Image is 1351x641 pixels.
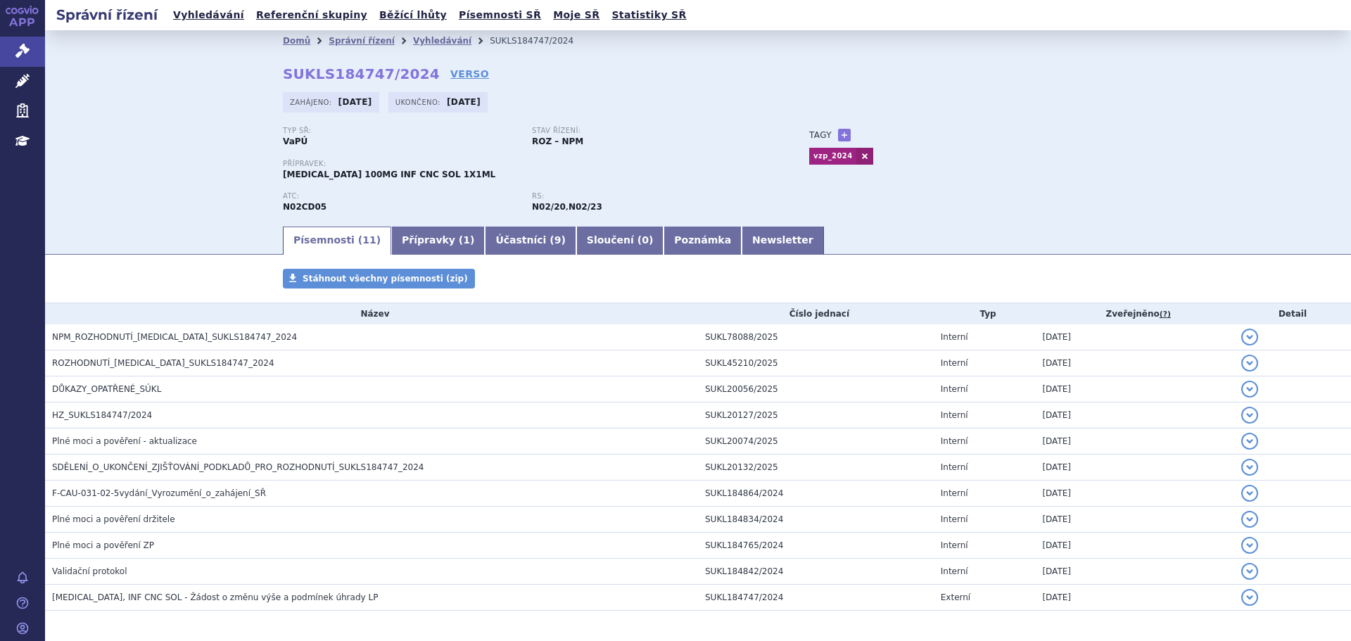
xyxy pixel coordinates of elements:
[52,488,266,498] span: F-CAU-031-02-5vydání_Vyrozumění_o_zahájení_SŘ
[1160,310,1171,319] abbr: (?)
[1241,407,1258,424] button: detail
[1234,303,1351,324] th: Detail
[569,202,602,212] strong: eptinezumab
[698,350,934,376] td: SUKL45210/2025
[698,303,934,324] th: Číslo jednací
[532,202,566,212] strong: monoklonální protilátky – antimigrenika
[1035,481,1234,507] td: [DATE]
[532,137,583,146] strong: ROZ – NPM
[941,358,968,368] span: Interní
[52,358,274,368] span: ROZHODNUTÍ_VYEPTI_SUKLS184747_2024
[283,269,475,288] a: Stáhnout všechny písemnosti (zip)
[413,36,471,46] a: Vyhledávání
[290,96,334,108] span: Zahájeno:
[941,566,968,576] span: Interní
[329,36,395,46] a: Správní řízení
[303,274,468,284] span: Stáhnout všechny písemnosti (zip)
[607,6,690,25] a: Statistiky SŘ
[698,585,934,611] td: SUKL184747/2024
[52,462,424,472] span: SDĚLENÍ_O_UKONČENÍ_ZJIŠŤOVÁNÍ_PODKLADŮ_PRO_ROZHODNUTÍ_SUKLS184747_2024
[1035,376,1234,402] td: [DATE]
[1035,429,1234,455] td: [DATE]
[52,436,197,446] span: Plné moci a pověření - aktualizace
[52,384,161,394] span: DŮKAZY_OPATŘENÉ_SÚKL
[1035,559,1234,585] td: [DATE]
[698,481,934,507] td: SUKL184864/2024
[941,384,968,394] span: Interní
[283,137,307,146] strong: VaPÚ
[450,67,489,81] a: VERSO
[283,170,495,179] span: [MEDICAL_DATA] 100MG INF CNC SOL 1X1ML
[1035,402,1234,429] td: [DATE]
[1241,329,1258,345] button: detail
[45,303,698,324] th: Název
[698,507,934,533] td: SUKL184834/2024
[1241,589,1258,606] button: detail
[283,192,518,201] p: ATC:
[1241,511,1258,528] button: detail
[362,234,376,246] span: 11
[283,202,326,212] strong: EPTINEZUMAB
[338,97,372,107] strong: [DATE]
[941,462,968,472] span: Interní
[576,227,664,255] a: Sloučení (0)
[941,592,970,602] span: Externí
[941,540,968,550] span: Interní
[1241,485,1258,502] button: detail
[169,6,248,25] a: Vyhledávání
[485,227,576,255] a: Účastníci (9)
[934,303,1036,324] th: Typ
[698,533,934,559] td: SUKL184765/2024
[283,127,518,135] p: Typ SŘ:
[698,559,934,585] td: SUKL184842/2024
[1241,381,1258,398] button: detail
[698,376,934,402] td: SUKL20056/2025
[45,5,169,25] h2: Správní řízení
[52,566,127,576] span: Validační protokol
[52,540,154,550] span: Plné moci a pověření ZP
[1035,303,1234,324] th: Zveřejněno
[1035,507,1234,533] td: [DATE]
[809,127,832,144] h3: Tagy
[1035,324,1234,350] td: [DATE]
[1241,433,1258,450] button: detail
[1035,350,1234,376] td: [DATE]
[698,429,934,455] td: SUKL20074/2025
[52,332,297,342] span: NPM_ROZHODNUTÍ_VYEPTI_SUKLS184747_2024
[52,410,152,420] span: HZ_SUKLS184747/2024
[549,6,604,25] a: Moje SŘ
[391,227,485,255] a: Přípravky (1)
[1241,537,1258,554] button: detail
[698,455,934,481] td: SUKL20132/2025
[1035,455,1234,481] td: [DATE]
[532,192,767,201] p: RS:
[554,234,562,246] span: 9
[455,6,545,25] a: Písemnosti SŘ
[809,148,856,165] a: vzp_2024
[447,97,481,107] strong: [DATE]
[1035,585,1234,611] td: [DATE]
[1241,355,1258,372] button: detail
[252,6,372,25] a: Referenční skupiny
[941,436,968,446] span: Interní
[283,65,440,82] strong: SUKLS184747/2024
[1241,563,1258,580] button: detail
[1035,533,1234,559] td: [DATE]
[52,514,175,524] span: Plné moci a pověření držitele
[941,488,968,498] span: Interní
[941,332,968,342] span: Interní
[941,514,968,524] span: Interní
[532,127,767,135] p: Stav řízení:
[283,160,781,168] p: Přípravek:
[395,96,443,108] span: Ukončeno:
[1241,459,1258,476] button: detail
[838,129,851,141] a: +
[283,227,391,255] a: Písemnosti (11)
[642,234,649,246] span: 0
[664,227,742,255] a: Poznámka
[532,192,781,213] div: ,
[698,324,934,350] td: SUKL78088/2025
[742,227,824,255] a: Newsletter
[490,30,592,51] li: SUKLS184747/2024
[698,402,934,429] td: SUKL20127/2025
